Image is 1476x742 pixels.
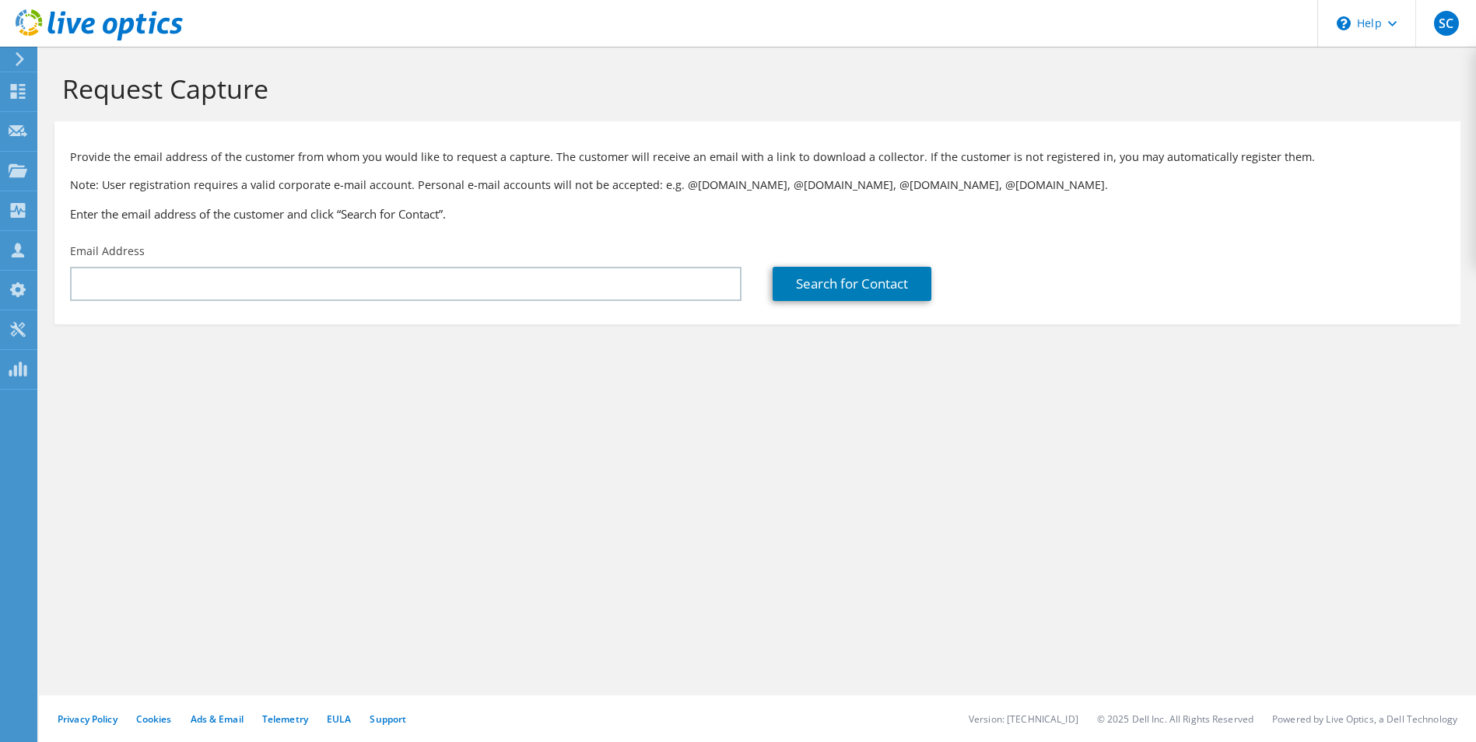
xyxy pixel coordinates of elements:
a: EULA [327,712,351,726]
p: Provide the email address of the customer from whom you would like to request a capture. The cust... [70,149,1445,166]
h3: Enter the email address of the customer and click “Search for Contact”. [70,205,1445,222]
li: Version: [TECHNICAL_ID] [969,712,1078,726]
li: © 2025 Dell Inc. All Rights Reserved [1097,712,1253,726]
svg: \n [1337,16,1351,30]
a: Support [370,712,406,726]
span: SC [1434,11,1459,36]
a: Privacy Policy [58,712,117,726]
p: Note: User registration requires a valid corporate e-mail account. Personal e-mail accounts will ... [70,177,1445,194]
label: Email Address [70,243,145,259]
a: Cookies [136,712,172,726]
h1: Request Capture [62,72,1445,105]
a: Search for Contact [773,267,931,301]
li: Powered by Live Optics, a Dell Technology [1272,712,1457,726]
a: Telemetry [262,712,308,726]
a: Ads & Email [191,712,244,726]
